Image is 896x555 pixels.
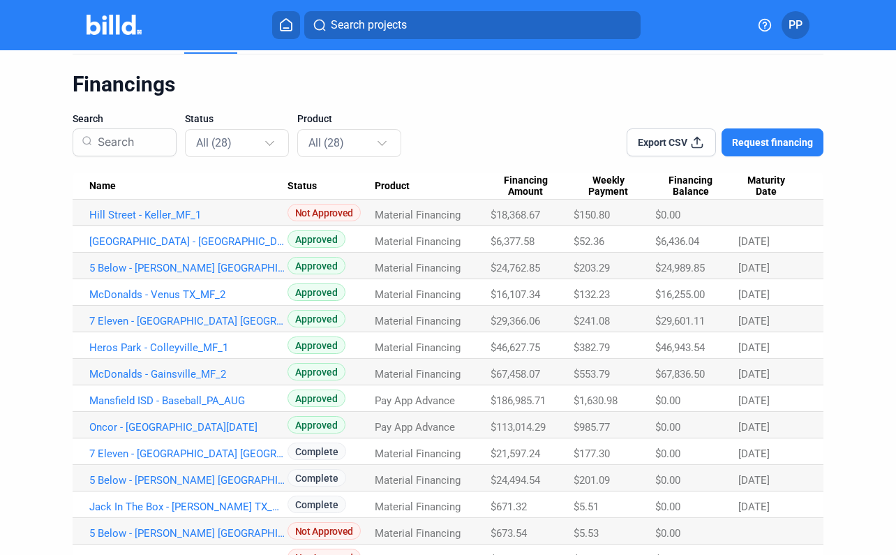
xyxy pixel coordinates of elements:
[738,288,770,301] span: [DATE]
[185,112,214,126] span: Status
[574,368,610,380] span: $553.79
[89,527,288,540] a: 5 Below - [PERSON_NAME] [GEOGRAPHIC_DATA]
[574,235,604,248] span: $52.36
[655,175,738,198] div: Financing Balance
[89,315,288,327] a: 7 Eleven - [GEOGRAPHIC_DATA] [GEOGRAPHIC_DATA]
[574,175,655,198] div: Weekly Payment
[574,341,610,354] span: $382.79
[89,209,288,221] a: Hill Street - Keller_MF_1
[375,180,491,193] div: Product
[288,257,345,274] span: Approved
[655,341,705,354] span: $46,943.54
[331,17,407,34] span: Search projects
[738,175,794,198] span: Maturity Date
[491,209,540,221] span: $18,368.67
[288,283,345,301] span: Approved
[491,235,535,248] span: $6,377.58
[738,262,770,274] span: [DATE]
[375,474,461,487] span: Material Financing
[288,443,346,460] span: Complete
[574,527,599,540] span: $5.53
[491,447,540,460] span: $21,597.24
[89,288,288,301] a: McDonalds - Venus TX_MF_2
[89,235,288,248] a: [GEOGRAPHIC_DATA] - [GEOGRAPHIC_DATA] [GEOGRAPHIC_DATA]
[574,501,599,513] span: $5.51
[375,209,461,221] span: Material Financing
[375,288,461,301] span: Material Financing
[288,180,317,193] span: Status
[655,235,699,248] span: $6,436.04
[655,262,705,274] span: $24,989.85
[491,394,546,407] span: $186,985.71
[491,341,540,354] span: $46,627.75
[375,262,461,274] span: Material Financing
[574,421,610,434] span: $985.77
[655,209,680,221] span: $0.00
[722,128,823,156] button: Request financing
[288,230,345,248] span: Approved
[738,315,770,327] span: [DATE]
[375,421,455,434] span: Pay App Advance
[782,11,809,39] button: PP
[738,341,770,354] span: [DATE]
[732,135,813,149] span: Request financing
[655,175,726,198] span: Financing Balance
[288,204,361,221] span: Not Approved
[87,15,142,35] img: Billd Company Logo
[491,421,546,434] span: $113,014.29
[308,136,344,149] mat-select-trigger: All (28)
[574,288,610,301] span: $132.23
[574,262,610,274] span: $203.29
[89,180,288,193] div: Name
[89,474,288,487] a: 5 Below - [PERSON_NAME] [GEOGRAPHIC_DATA]
[288,522,361,540] span: Not Approved
[288,416,345,434] span: Approved
[491,262,540,274] span: $24,762.85
[655,474,680,487] span: $0.00
[738,368,770,380] span: [DATE]
[89,394,288,407] a: Mansfield ISD - Baseball_PA_AUG
[491,288,540,301] span: $16,107.34
[491,175,561,198] span: Financing Amount
[491,527,527,540] span: $673.54
[288,310,345,327] span: Approved
[288,336,345,354] span: Approved
[375,341,461,354] span: Material Financing
[89,180,116,193] span: Name
[89,421,288,434] a: Oncor - [GEOGRAPHIC_DATA][DATE]
[738,421,770,434] span: [DATE]
[655,527,680,540] span: $0.00
[491,175,574,198] div: Financing Amount
[297,112,332,126] span: Product
[73,112,103,126] span: Search
[375,527,461,540] span: Material Financing
[89,262,288,274] a: 5 Below - [PERSON_NAME] [GEOGRAPHIC_DATA]
[655,447,680,460] span: $0.00
[491,474,540,487] span: $24,494.54
[574,175,643,198] span: Weekly Payment
[375,447,461,460] span: Material Financing
[627,128,716,156] button: Export CSV
[89,341,288,354] a: Heros Park - Colleyville_MF_1
[738,235,770,248] span: [DATE]
[288,496,346,513] span: Complete
[491,501,527,513] span: $671.32
[196,136,232,149] mat-select-trigger: All (28)
[89,368,288,380] a: McDonalds - Gainsville_MF_2
[288,469,346,487] span: Complete
[655,368,705,380] span: $67,836.50
[375,235,461,248] span: Material Financing
[655,315,705,327] span: $29,601.11
[655,394,680,407] span: $0.00
[574,394,618,407] span: $1,630.98
[738,175,807,198] div: Maturity Date
[738,474,770,487] span: [DATE]
[375,368,461,380] span: Material Financing
[288,180,375,193] div: Status
[738,447,770,460] span: [DATE]
[288,363,345,380] span: Approved
[574,315,610,327] span: $241.08
[73,71,823,98] div: Financings
[574,447,610,460] span: $177.30
[288,390,345,407] span: Approved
